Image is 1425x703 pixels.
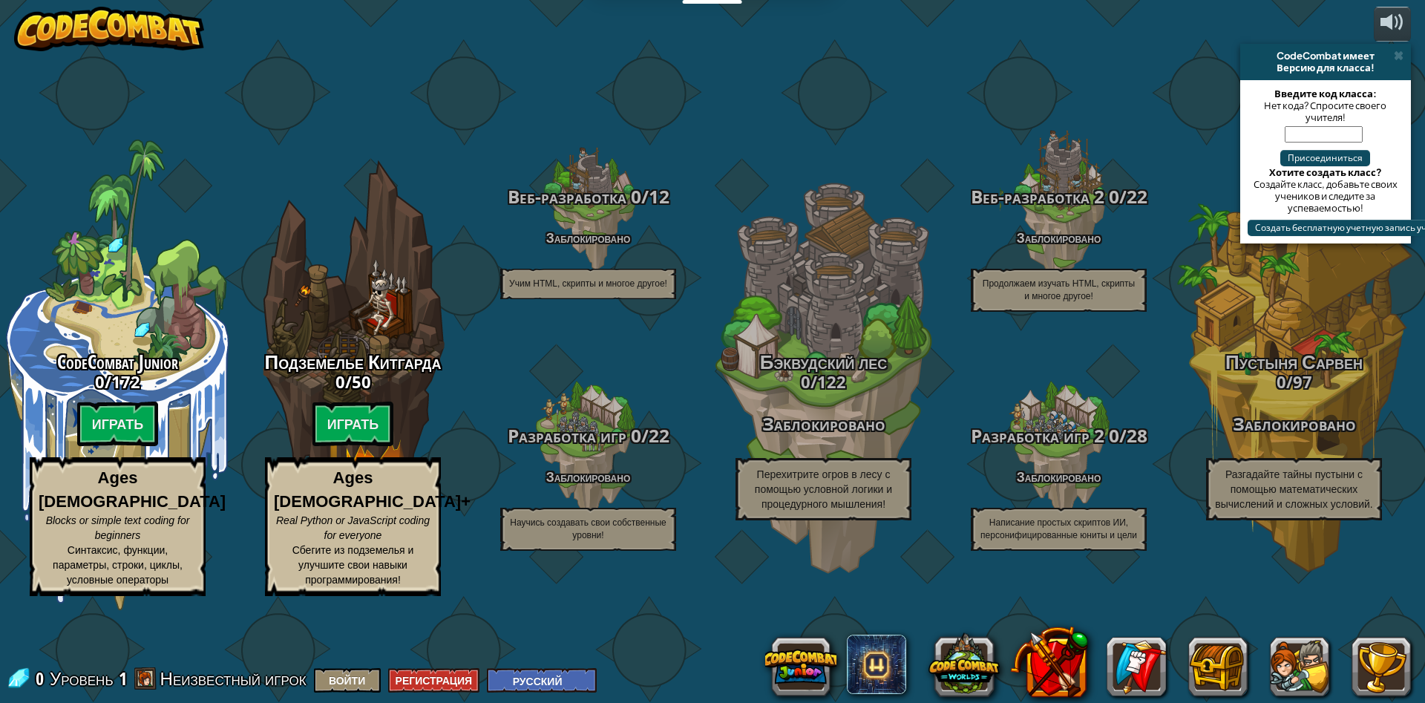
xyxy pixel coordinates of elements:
span: Веб-разработка [508,184,626,209]
button: Войти [314,668,381,693]
span: 172 [111,370,140,393]
span: 0 [801,370,810,393]
h4: Заблокировано [471,231,706,245]
button: Регулировать громкость [1374,7,1411,42]
span: Перехитрите огров в лесу с помощью условной логики и процедурного мышления! [755,468,892,510]
div: Complete previous world to unlock [235,140,471,610]
span: Написание простых скриптов ИИ, персонифицированные юниты и цели [980,517,1137,540]
div: Нет кода? Спросите своего учителя! [1248,99,1403,123]
span: 122 [817,370,846,393]
span: Blocks or simple text coding for beginners [46,514,190,541]
div: Хотите создать класс? [1248,166,1403,178]
span: 22 [1127,184,1147,209]
span: 0 [626,184,641,209]
div: CodeCombat имеет [1246,50,1405,62]
strong: Ages [DEMOGRAPHIC_DATA] [39,468,226,510]
span: Пустыня Сарвен [1225,348,1363,375]
div: Версию для класса! [1246,62,1405,73]
span: 1 [119,667,127,690]
span: Неизвестный игрок [160,667,307,690]
span: 97 [1293,370,1312,393]
h3: / [941,187,1176,207]
span: Сбегите из подземелья и улучшите свои навыки программирования! [292,544,414,586]
span: Учим HTML, скрипты и многое другое! [509,278,667,289]
span: 0 [1277,370,1286,393]
span: Бэквудский лес [760,348,887,375]
span: Подземелье Китгарда [265,348,442,375]
span: CodeCombat Junior [57,348,178,375]
h3: / [235,373,471,390]
span: 50 [352,370,371,393]
h3: / [1176,373,1412,390]
span: 28 [1127,423,1147,448]
span: 0 [1104,423,1119,448]
span: Научись создавать свои собственные уровни! [510,517,666,540]
span: 0 [335,370,345,393]
span: 22 [649,423,669,448]
span: 12 [649,184,669,209]
btn: Играть [77,402,159,446]
span: Разработка игр 2 [971,423,1104,448]
span: Уровень [50,667,114,691]
span: Синтаксис, функции, параметры, строки, циклы, условные операторы [53,544,183,586]
h3: / [471,187,706,207]
h4: Заблокировано [941,470,1176,484]
h3: / [941,426,1176,446]
btn: Играть [312,402,394,446]
div: Создайте класс, добавьте своих учеников и следите за успеваемостью! [1248,178,1403,214]
h3: Заблокировано [1176,414,1412,434]
strong: Ages [DEMOGRAPHIC_DATA]+ [274,468,471,510]
img: CodeCombat - Learn how to code by playing a game [14,7,204,51]
button: Присоединиться [1280,150,1370,166]
h4: Заблокировано [941,231,1176,245]
span: Real Python or JavaScript coding for everyone [276,514,430,541]
span: 0 [95,370,105,393]
button: Регистрация [388,668,480,693]
div: Введите код класса: [1248,88,1403,99]
h3: Заблокировано [706,414,941,434]
span: 0 [1104,184,1119,209]
span: Продолжаем изучать HTML, скрипты и многое другое! [983,278,1135,301]
span: Разгадайте тайны пустыни с помощью математических вычислений и сложных условий. [1215,468,1372,510]
span: 0 [36,667,48,690]
h3: / [706,373,941,390]
span: 0 [626,423,641,448]
span: Веб-разработка 2 [971,184,1104,209]
span: Разработка игр [508,423,626,448]
h3: / [471,426,706,446]
h4: Заблокировано [471,470,706,484]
